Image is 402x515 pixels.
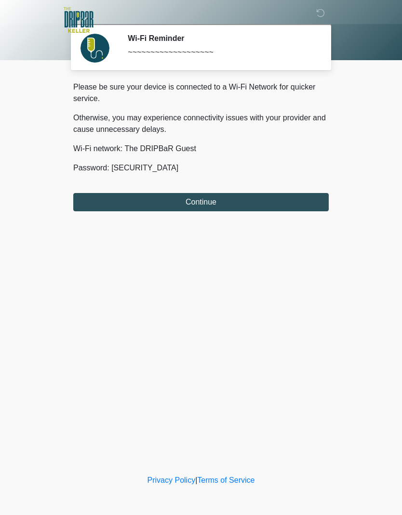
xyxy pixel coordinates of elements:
[73,112,329,135] p: Otherwise, you may experience connectivity issues with your provider and cause unnecessary delays.
[73,193,329,211] button: Continue
[73,81,329,104] p: Please be sure your device is connected to a Wi-Fi Network for quicker service.
[73,162,329,174] p: Password: [SECURITY_DATA]
[195,476,197,484] a: |
[147,476,196,484] a: Privacy Policy
[197,476,255,484] a: Terms of Service
[73,143,329,154] p: Wi-Fi network: The DRIPBaR Guest
[80,34,109,63] img: Agent Avatar
[64,7,94,33] img: The DRIPBaR - Keller Logo
[128,47,314,58] div: ~~~~~~~~~~~~~~~~~~~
